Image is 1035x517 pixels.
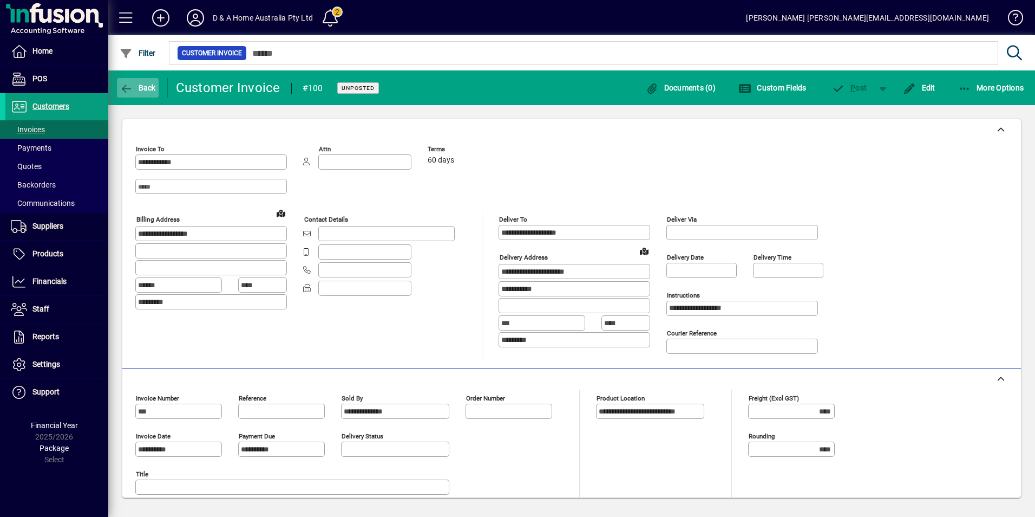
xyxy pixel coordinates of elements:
[117,78,159,98] button: Back
[667,292,700,299] mat-label: Instructions
[342,432,383,440] mat-label: Delivery status
[499,216,527,223] mat-label: Deliver To
[32,360,60,369] span: Settings
[5,176,108,194] a: Backorders
[32,102,69,111] span: Customers
[428,156,454,165] span: 60 days
[32,249,63,258] span: Products
[40,444,69,453] span: Package
[11,125,45,134] span: Invoices
[428,146,493,153] span: Terms
[319,145,331,153] mat-label: Attn
[5,120,108,139] a: Invoices
[643,78,718,98] button: Documents (0)
[136,470,148,478] mat-label: Title
[466,395,505,402] mat-label: Order number
[5,324,108,351] a: Reports
[667,329,717,337] mat-label: Courier Reference
[32,332,59,341] span: Reports
[955,78,1027,98] button: More Options
[143,8,178,28] button: Add
[213,9,313,27] div: D & A Home Australia Pty Ltd
[117,43,159,63] button: Filter
[5,66,108,93] a: POS
[749,432,775,440] mat-label: Rounding
[303,80,323,97] div: #100
[736,78,809,98] button: Custom Fields
[108,78,168,98] app-page-header-button: Back
[958,83,1024,92] span: More Options
[827,78,873,98] button: Post
[636,242,653,260] a: View on map
[342,85,375,92] span: Unposted
[738,83,807,92] span: Custom Fields
[5,194,108,212] a: Communications
[176,79,280,96] div: Customer Invoice
[11,144,51,152] span: Payments
[178,8,213,28] button: Profile
[31,421,78,430] span: Financial Year
[136,145,165,153] mat-label: Invoice To
[900,78,938,98] button: Edit
[120,83,156,92] span: Back
[5,157,108,176] a: Quotes
[11,199,75,208] span: Communications
[32,277,67,286] span: Financials
[5,379,108,406] a: Support
[754,254,791,261] mat-label: Delivery time
[5,268,108,295] a: Financials
[850,83,855,92] span: P
[32,47,53,55] span: Home
[749,395,799,402] mat-label: Freight (excl GST)
[903,83,935,92] span: Edit
[667,216,697,223] mat-label: Deliver via
[11,180,56,189] span: Backorders
[1000,2,1021,37] a: Knowledge Base
[667,254,704,261] mat-label: Delivery date
[5,213,108,240] a: Suppliers
[32,305,49,313] span: Staff
[136,432,171,440] mat-label: Invoice date
[32,74,47,83] span: POS
[832,83,867,92] span: ost
[32,222,63,230] span: Suppliers
[272,204,290,222] a: View on map
[11,162,42,171] span: Quotes
[5,38,108,65] a: Home
[32,387,60,396] span: Support
[5,296,108,323] a: Staff
[5,241,108,268] a: Products
[5,351,108,378] a: Settings
[597,395,645,402] mat-label: Product location
[120,49,156,57] span: Filter
[746,9,989,27] div: [PERSON_NAME] [PERSON_NAME][EMAIL_ADDRESS][DOMAIN_NAME]
[239,395,266,402] mat-label: Reference
[5,139,108,157] a: Payments
[136,395,179,402] mat-label: Invoice number
[342,395,363,402] mat-label: Sold by
[182,48,242,59] span: Customer Invoice
[239,432,275,440] mat-label: Payment due
[645,83,716,92] span: Documents (0)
